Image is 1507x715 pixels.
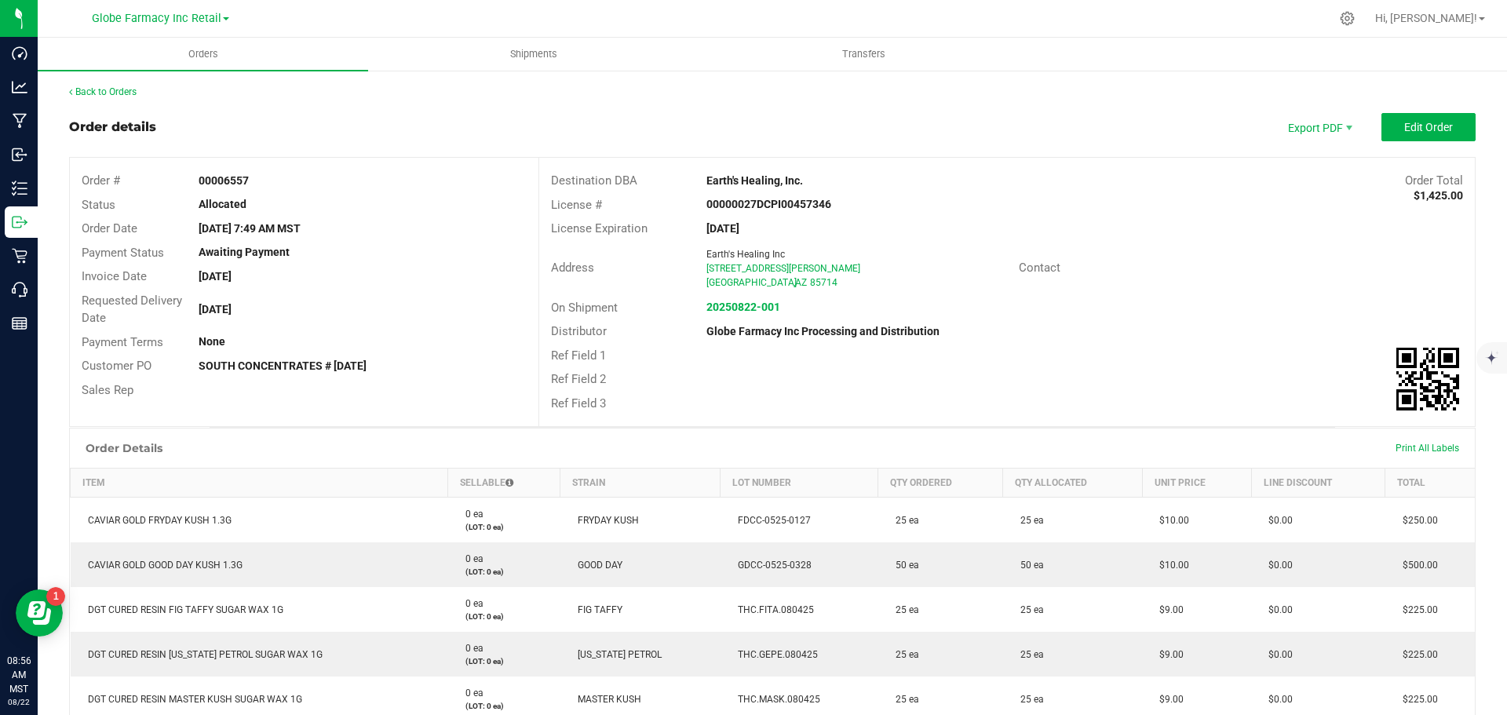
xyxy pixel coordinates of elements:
[82,294,182,326] span: Requested Delivery Date
[458,509,483,520] span: 0 ea
[46,587,65,606] iframe: Resource center unread badge
[810,277,837,288] span: 85714
[199,198,246,210] strong: Allocated
[458,611,551,622] p: (LOT: 0 ea)
[1151,694,1184,705] span: $9.00
[570,560,622,571] span: GOOD DAY
[1013,694,1044,705] span: 25 ea
[888,604,919,615] span: 25 ea
[1013,515,1044,526] span: 25 ea
[82,335,163,349] span: Payment Terms
[1381,113,1476,141] button: Edit Order
[706,277,797,288] span: [GEOGRAPHIC_DATA]
[551,221,648,235] span: License Expiration
[458,521,551,533] p: (LOT: 0 ea)
[1272,113,1366,141] li: Export PDF
[1375,12,1477,24] span: Hi, [PERSON_NAME]!
[199,174,249,187] strong: 00006557
[82,198,115,212] span: Status
[80,515,232,526] span: CAVIAR GOLD FRYDAY KUSH 1.3G
[1396,443,1459,454] span: Print All Labels
[551,396,606,410] span: Ref Field 3
[80,694,302,705] span: DGT CURED RESIN MASTER KUSH SUGAR WAX 1G
[1261,604,1293,615] span: $0.00
[706,174,803,187] strong: Earth's Healing, Inc.
[199,335,225,348] strong: None
[1151,649,1184,660] span: $9.00
[730,515,811,526] span: FDCC-0525-0127
[86,442,162,454] h1: Order Details
[167,47,239,61] span: Orders
[1142,469,1251,498] th: Unit Price
[82,269,147,283] span: Invoice Date
[706,198,831,210] strong: 00000027DCPI00457346
[12,147,27,162] inline-svg: Inbound
[368,38,699,71] a: Shipments
[1013,649,1044,660] span: 25 ea
[551,348,606,363] span: Ref Field 1
[12,46,27,61] inline-svg: Dashboard
[80,649,323,660] span: DGT CURED RESIN [US_STATE] PETROL SUGAR WAX 1G
[706,222,739,235] strong: [DATE]
[7,654,31,696] p: 08:56 AM MST
[1395,515,1438,526] span: $250.00
[1404,121,1453,133] span: Edit Order
[1019,261,1060,275] span: Contact
[706,263,860,274] span: [STREET_ADDRESS][PERSON_NAME]
[16,589,63,637] iframe: Resource center
[82,359,151,373] span: Customer PO
[570,604,622,615] span: FIG TAFFY
[199,359,367,372] strong: SOUTH CONCENTRATES # [DATE]
[706,325,940,337] strong: Globe Farmacy Inc Processing and Distribution
[888,515,919,526] span: 25 ea
[199,303,232,316] strong: [DATE]
[1395,694,1438,705] span: $225.00
[80,604,283,615] span: DGT CURED RESIN FIG TAFFY SUGAR WAX 1G
[551,173,637,188] span: Destination DBA
[489,47,578,61] span: Shipments
[699,38,1029,71] a: Transfers
[570,515,639,526] span: FRYDAY KUSH
[1261,515,1293,526] span: $0.00
[1151,560,1189,571] span: $10.00
[1151,604,1184,615] span: $9.00
[458,700,551,712] p: (LOT: 0 ea)
[82,221,137,235] span: Order Date
[12,181,27,196] inline-svg: Inventory
[1385,469,1475,498] th: Total
[12,316,27,331] inline-svg: Reports
[458,566,551,578] p: (LOT: 0 ea)
[706,249,785,260] span: Earth's Healing Inc
[821,47,907,61] span: Transfers
[888,560,919,571] span: 50 ea
[888,694,919,705] span: 25 ea
[1261,560,1293,571] span: $0.00
[1013,560,1044,571] span: 50 ea
[458,643,483,654] span: 0 ea
[551,301,618,315] span: On Shipment
[730,560,812,571] span: GDCC-0525-0328
[1405,173,1463,188] span: Order Total
[7,696,31,708] p: 08/22
[71,469,448,498] th: Item
[82,173,120,188] span: Order #
[1013,604,1044,615] span: 25 ea
[12,79,27,95] inline-svg: Analytics
[1395,560,1438,571] span: $500.00
[706,301,780,313] strong: 20250822-001
[458,688,483,699] span: 0 ea
[1337,11,1357,26] div: Manage settings
[1396,348,1459,410] img: Scan me!
[1151,515,1189,526] span: $10.00
[92,12,221,25] span: Globe Farmacy Inc Retail
[82,383,133,397] span: Sales Rep
[12,282,27,297] inline-svg: Call Center
[878,469,1003,498] th: Qty Ordered
[199,246,290,258] strong: Awaiting Payment
[458,598,483,609] span: 0 ea
[730,694,820,705] span: THC.MASK.080425
[1395,649,1438,660] span: $225.00
[1261,694,1293,705] span: $0.00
